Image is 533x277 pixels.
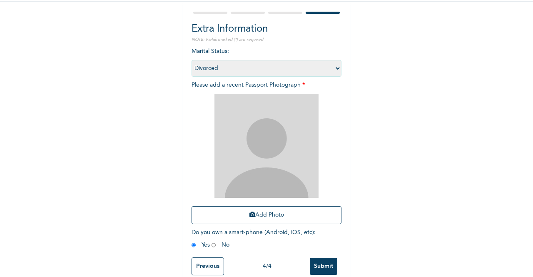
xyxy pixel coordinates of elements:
[192,22,341,37] h2: Extra Information
[192,206,341,224] button: Add Photo
[310,258,337,275] input: Submit
[224,262,310,271] div: 4 / 4
[192,82,341,228] span: Please add a recent Passport Photograph
[214,94,319,198] img: Crop
[192,257,224,275] input: Previous
[192,48,341,71] span: Marital Status :
[192,230,316,248] span: Do you own a smart-phone (Android, iOS, etc) : Yes No
[192,37,341,43] p: NOTE: Fields marked (*) are required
